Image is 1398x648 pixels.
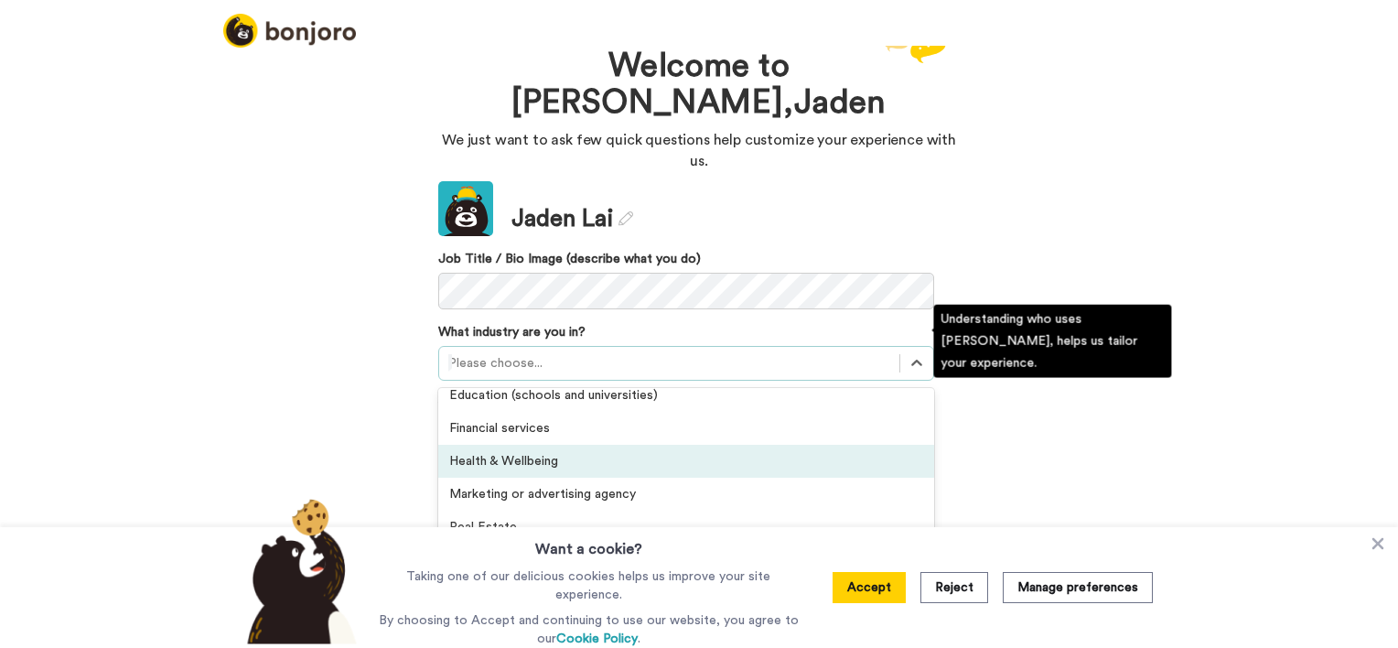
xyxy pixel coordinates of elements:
[438,323,586,341] label: What industry are you in?
[884,35,946,63] img: reply.svg
[933,305,1171,378] div: Understanding who uses [PERSON_NAME], helps us tailor your experience.
[920,572,988,603] button: Reject
[438,445,934,478] div: Health & Wellbeing
[511,202,633,236] div: Jaden Lai
[438,511,934,544] div: Real Estate
[231,498,366,644] img: bear-with-cookie.png
[833,572,906,603] button: Accept
[438,478,934,511] div: Marketing or advertising agency
[438,379,934,412] div: Education (schools and universities)
[438,130,960,172] p: We just want to ask few quick questions help customize your experience with us.
[438,250,934,268] label: Job Title / Bio Image (describe what you do)
[438,412,934,445] div: Financial services
[493,49,905,121] h1: Welcome to [PERSON_NAME], Jaden
[223,14,356,48] img: logo_full.png
[374,567,803,604] p: Taking one of our delicious cookies helps us improve your site experience.
[556,632,638,645] a: Cookie Policy
[535,527,642,560] h3: Want a cookie?
[1003,572,1153,603] button: Manage preferences
[374,611,803,648] p: By choosing to Accept and continuing to use our website, you agree to our .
